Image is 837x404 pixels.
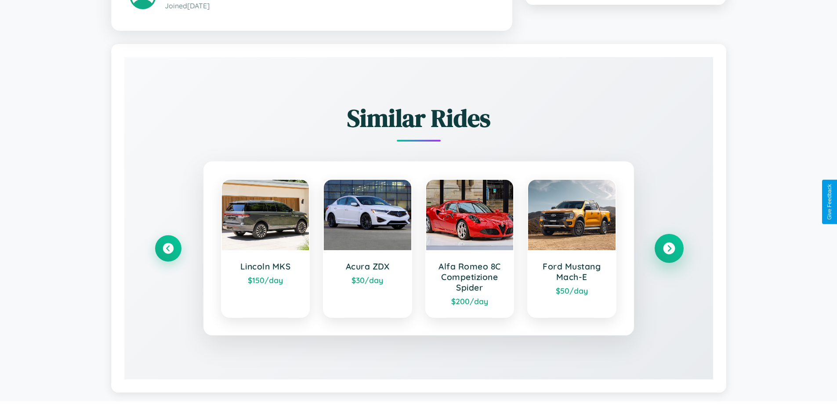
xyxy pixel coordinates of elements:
h2: Similar Rides [155,101,682,135]
a: Lincoln MKS$150/day [221,179,310,318]
a: Alfa Romeo 8C Competizione Spider$200/day [425,179,515,318]
div: $ 150 /day [231,275,301,285]
h3: Lincoln MKS [231,261,301,272]
h3: Alfa Romeo 8C Competizione Spider [435,261,505,293]
h3: Ford Mustang Mach-E [537,261,607,282]
h3: Acura ZDX [333,261,402,272]
div: $ 50 /day [537,286,607,295]
div: $ 200 /day [435,296,505,306]
div: Give Feedback [826,184,833,220]
a: Ford Mustang Mach-E$50/day [527,179,616,318]
div: $ 30 /day [333,275,402,285]
a: Acura ZDX$30/day [323,179,412,318]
